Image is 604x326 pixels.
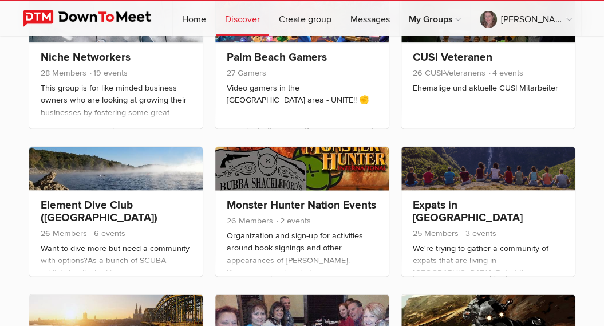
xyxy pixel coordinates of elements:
[413,198,523,225] a: Expats in [GEOGRAPHIC_DATA]
[488,68,523,78] span: 4 events
[227,216,273,226] span: 26 Members
[275,216,311,226] span: 2 events
[270,1,341,36] a: Create group
[216,1,269,36] a: Discover
[341,1,399,36] a: Messages
[41,198,157,225] a: Element Dive Club ([GEOGRAPHIC_DATA])
[227,68,266,78] span: 27 Gamers
[227,198,376,212] a: Monster Hunter Nation Events
[471,1,581,36] a: [PERSON_NAME]
[227,50,327,64] a: Palm Beach Gamers
[41,229,87,238] span: 26 Members
[89,229,125,238] span: 6 events
[173,1,215,36] a: Home
[413,82,563,95] div: Ehemalige und aktuelle CUSI Mitarbeiter
[413,68,485,78] span: 26 CUSI-Veteranens
[413,50,492,64] a: CUSI Veteranen
[400,1,470,36] a: My Groups
[413,229,459,238] span: 25 Members
[227,230,377,279] div: Organization and sign-up for activities around book signings and other appearances of [PERSON_NAM...
[461,229,496,238] span: 3 events
[41,68,86,78] span: 28 Members
[89,68,128,78] span: 19 events
[23,10,169,27] img: DownToMeet
[41,50,131,64] a: Niche Networkers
